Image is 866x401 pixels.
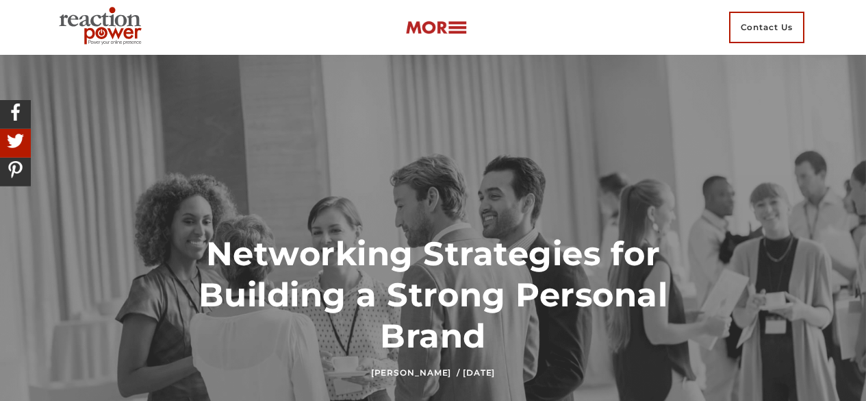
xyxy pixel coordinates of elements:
time: [DATE] [463,367,495,378]
span: Contact Us [729,12,804,43]
img: Share On Facebook [3,100,27,124]
img: Executive Branding | Personal Branding Agency [53,3,153,52]
img: more-btn.png [405,20,467,36]
img: Share On Twitter [3,129,27,153]
h1: Networking Strategies for Building a Strong Personal Brand [183,233,683,356]
img: Share On Pinterest [3,158,27,182]
a: [PERSON_NAME] / [371,367,460,378]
